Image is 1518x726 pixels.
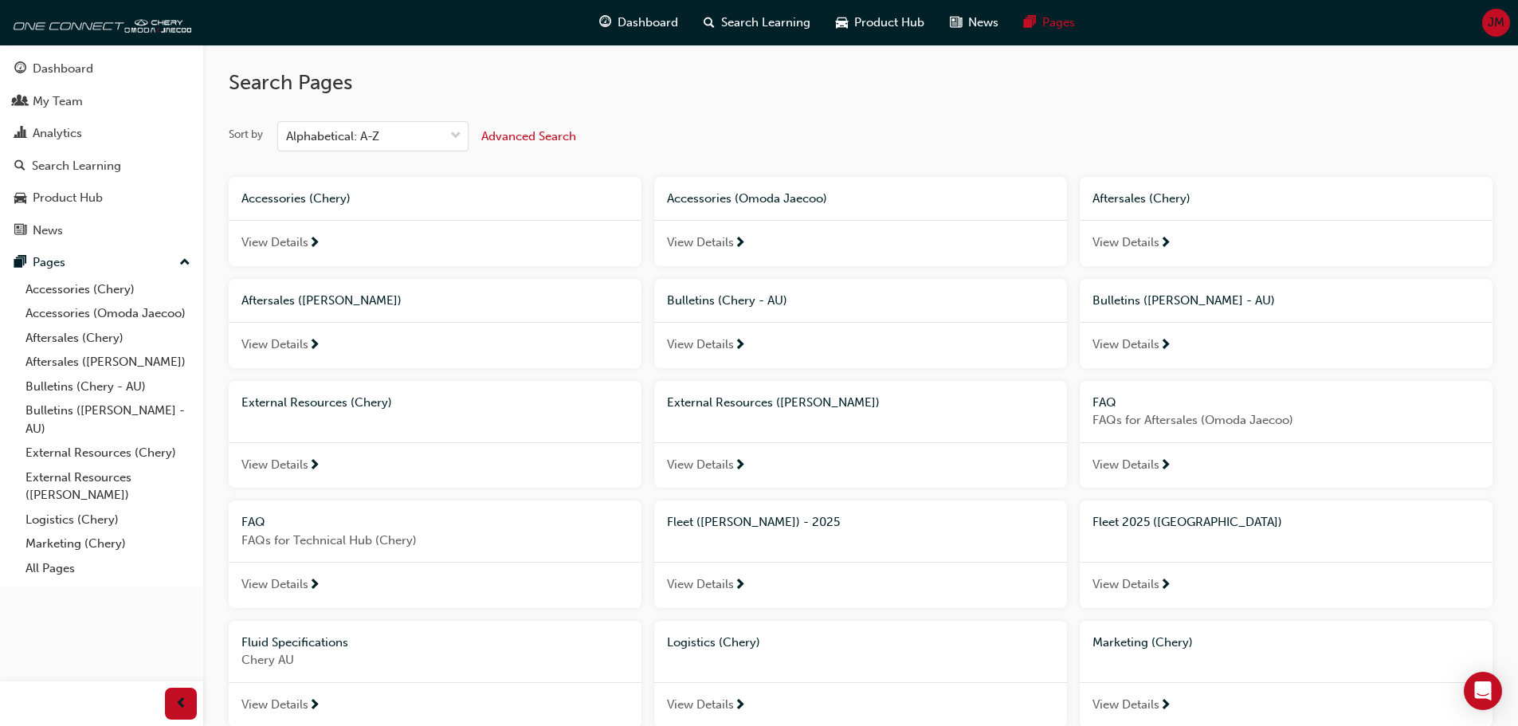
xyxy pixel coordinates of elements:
span: View Details [1092,575,1159,594]
span: FAQs for Technical Hub (Chery) [241,532,629,550]
span: View Details [667,233,734,252]
span: Fleet ([PERSON_NAME]) - 2025 [667,515,840,529]
span: next-icon [734,237,746,251]
div: Sort by [229,127,263,143]
span: next-icon [308,237,320,251]
a: Product Hub [6,183,197,213]
a: Bulletins ([PERSON_NAME] - AU)View Details [1080,279,1493,368]
a: Bulletins (Chery - AU) [19,375,197,399]
a: pages-iconPages [1011,6,1088,39]
div: Search Learning [32,157,121,175]
span: next-icon [308,699,320,713]
span: prev-icon [175,694,187,714]
span: Product Hub [854,14,924,32]
a: My Team [6,87,197,116]
div: Open Intercom Messenger [1464,672,1502,710]
span: news-icon [14,224,26,238]
a: Logistics (Chery) [19,508,197,532]
a: Bulletins (Chery - AU)View Details [654,279,1067,368]
span: View Details [241,696,308,714]
span: next-icon [1159,237,1171,251]
span: pages-icon [1024,13,1036,33]
span: pages-icon [14,256,26,270]
a: News [6,216,197,245]
div: Pages [33,253,65,272]
a: External Resources (Chery)View Details [229,381,641,489]
a: Aftersales ([PERSON_NAME])View Details [229,279,641,368]
span: guage-icon [14,62,26,77]
a: Accessories (Omoda Jaecoo)View Details [654,177,1067,266]
span: Dashboard [618,14,678,32]
span: next-icon [1159,699,1171,713]
span: Aftersales ([PERSON_NAME]) [241,293,402,308]
span: next-icon [734,339,746,353]
div: Dashboard [33,60,93,78]
span: JM [1488,14,1504,32]
span: next-icon [308,579,320,593]
span: View Details [241,456,308,474]
a: All Pages [19,556,197,581]
span: External Resources (Chery) [241,395,392,410]
a: FAQFAQs for Technical Hub (Chery)View Details [229,500,641,608]
span: Marketing (Chery) [1092,635,1193,649]
span: View Details [667,336,734,354]
a: External Resources ([PERSON_NAME]) [19,465,197,508]
span: Logistics (Chery) [667,635,760,649]
span: chart-icon [14,127,26,141]
div: News [33,222,63,240]
span: Accessories (Omoda Jaecoo) [667,191,827,206]
span: FAQ [241,515,265,529]
span: next-icon [734,459,746,473]
span: View Details [241,233,308,252]
a: news-iconNews [937,6,1011,39]
a: Accessories (Omoda Jaecoo) [19,301,197,326]
span: Accessories (Chery) [241,191,351,206]
span: FAQs for Aftersales (Omoda Jaecoo) [1092,411,1480,430]
a: External Resources (Chery) [19,441,197,465]
span: View Details [1092,233,1159,252]
span: FAQ [1092,395,1116,410]
span: up-icon [179,253,190,273]
a: External Resources ([PERSON_NAME])View Details [654,381,1067,489]
button: JM [1482,9,1510,37]
span: News [968,14,998,32]
span: View Details [667,696,734,714]
a: Bulletins ([PERSON_NAME] - AU) [19,398,197,441]
a: Aftersales ([PERSON_NAME]) [19,350,197,375]
span: Bulletins (Chery - AU) [667,293,787,308]
span: people-icon [14,95,26,109]
span: next-icon [734,699,746,713]
span: Fluid Specifications [241,635,348,649]
span: next-icon [1159,339,1171,353]
span: View Details [667,575,734,594]
button: Pages [6,248,197,277]
a: Marketing (Chery) [19,532,197,556]
span: View Details [1092,456,1159,474]
a: Search Learning [6,151,197,181]
div: Alphabetical: A-Z [286,128,379,146]
img: oneconnect [8,6,191,38]
span: car-icon [836,13,848,33]
span: search-icon [14,159,25,174]
a: search-iconSearch Learning [691,6,823,39]
span: View Details [1092,336,1159,354]
span: View Details [241,575,308,594]
span: View Details [667,456,734,474]
a: Fleet ([PERSON_NAME]) - 2025View Details [654,500,1067,608]
span: next-icon [1159,459,1171,473]
span: next-icon [308,339,320,353]
a: Aftersales (Chery)View Details [1080,177,1493,266]
span: search-icon [704,13,715,33]
span: guage-icon [599,13,611,33]
a: Aftersales (Chery) [19,326,197,351]
a: guage-iconDashboard [586,6,691,39]
span: car-icon [14,191,26,206]
a: Fleet 2025 ([GEOGRAPHIC_DATA])View Details [1080,500,1493,608]
div: My Team [33,92,83,111]
button: Advanced Search [481,121,576,151]
span: Advanced Search [481,129,576,143]
span: Pages [1042,14,1075,32]
span: Fleet 2025 ([GEOGRAPHIC_DATA]) [1092,515,1282,529]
